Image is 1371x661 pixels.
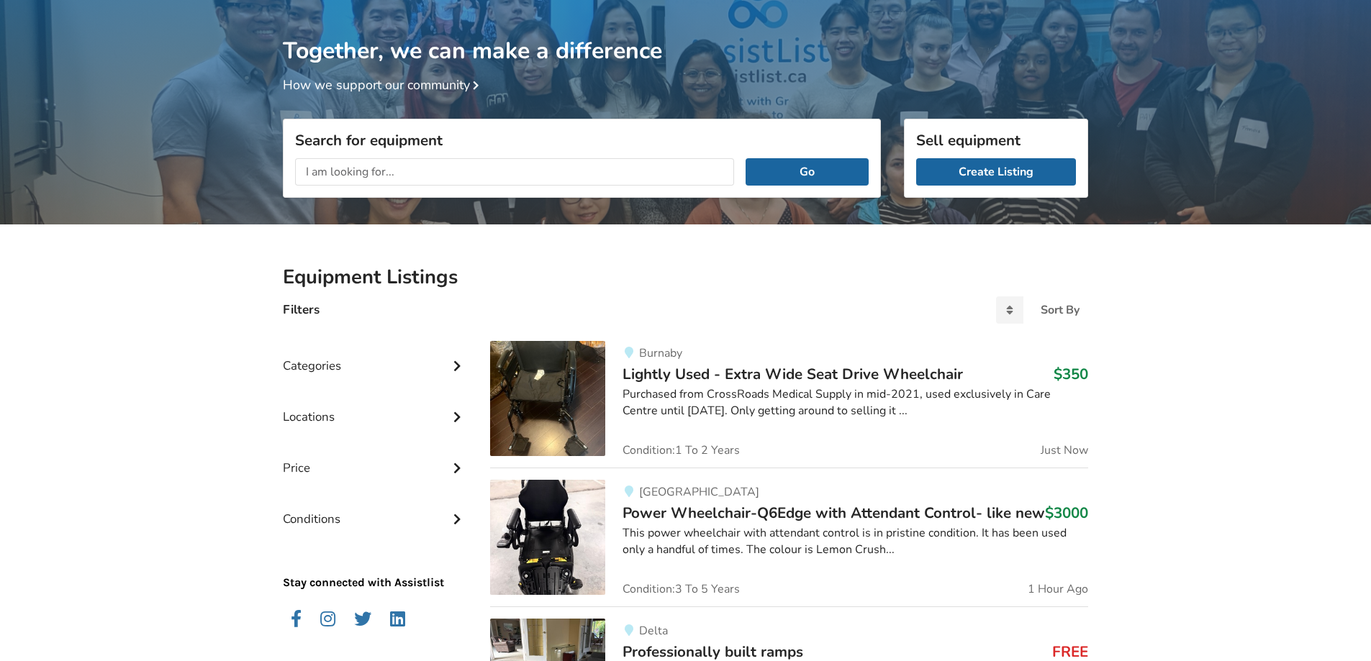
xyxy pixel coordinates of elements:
[283,380,467,432] div: Locations
[283,265,1088,290] h2: Equipment Listings
[490,480,605,595] img: mobility-power wheelchair-q6edge with attendant control- like new
[490,341,1088,468] a: mobility-lightly used - extra wide seat drive wheelchairBurnabyLightly Used - Extra Wide Seat Dri...
[1052,642,1088,661] h3: FREE
[1041,445,1088,456] span: Just Now
[623,583,740,595] span: Condition: 3 To 5 Years
[623,445,740,456] span: Condition: 1 To 2 Years
[746,158,869,186] button: Go
[283,432,467,483] div: Price
[283,76,484,94] a: How we support our community
[639,623,668,639] span: Delta
[639,345,682,361] span: Burnaby
[295,131,869,150] h3: Search for equipment
[916,158,1076,186] a: Create Listing
[490,468,1088,606] a: mobility-power wheelchair-q6edge with attendant control- like new[GEOGRAPHIC_DATA]Power Wheelchai...
[623,364,963,384] span: Lightly Used - Extra Wide Seat Drive Wheelchair
[623,525,1088,558] div: This power wheelchair with attendant control is in pristine condition. It has been used only a ha...
[1028,583,1088,595] span: 1 Hour Ago
[1045,503,1088,522] h3: $3000
[1054,365,1088,383] h3: $350
[295,158,734,186] input: I am looking for...
[916,131,1076,150] h3: Sell equipment
[1041,304,1080,316] div: Sort By
[490,341,605,456] img: mobility-lightly used - extra wide seat drive wheelchair
[639,484,759,500] span: [GEOGRAPHIC_DATA]
[283,534,467,591] p: Stay connected with Assistlist
[283,483,467,534] div: Conditions
[623,386,1088,419] div: Purchased from CrossRoads Medical Supply in mid-2021, used exclusively in Care Centre until [DATE...
[283,329,467,380] div: Categories
[623,503,1045,523] span: Power Wheelchair-Q6Edge with Attendant Control- like new
[283,301,320,318] h4: Filters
